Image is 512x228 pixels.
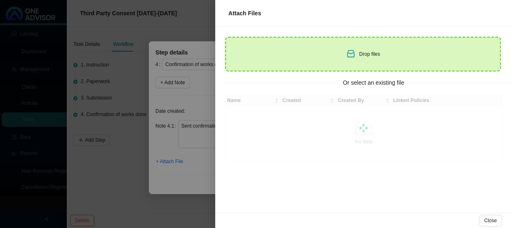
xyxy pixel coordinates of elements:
[337,78,410,88] span: Or select an existing file
[479,215,502,226] button: Close
[484,216,497,225] span: Close
[228,10,261,17] span: Attach Files
[359,51,380,57] span: Drop files
[346,49,356,59] span: inbox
